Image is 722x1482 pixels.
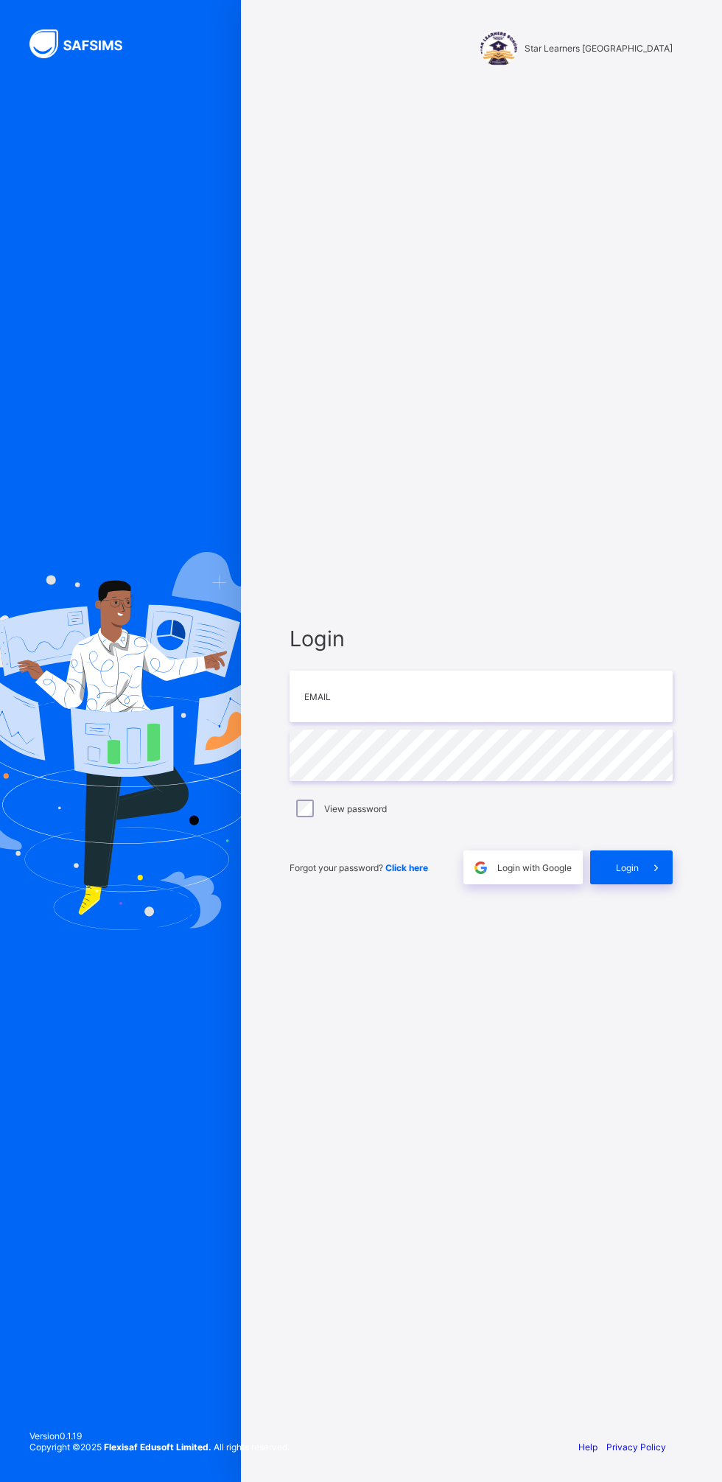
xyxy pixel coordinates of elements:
[29,1430,290,1441] span: Version 0.1.19
[472,859,489,876] img: google.396cfc9801f0270233282035f929180a.svg
[497,862,572,873] span: Login with Google
[29,29,140,58] img: SAFSIMS Logo
[578,1441,597,1453] a: Help
[616,862,639,873] span: Login
[324,803,387,814] label: View password
[606,1441,666,1453] a: Privacy Policy
[290,862,428,873] span: Forgot your password?
[29,1441,290,1453] span: Copyright © 2025 All rights reserved.
[525,43,673,54] span: Star Learners [GEOGRAPHIC_DATA]
[104,1441,211,1453] strong: Flexisaf Edusoft Limited.
[385,862,428,873] a: Click here
[290,626,673,651] span: Login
